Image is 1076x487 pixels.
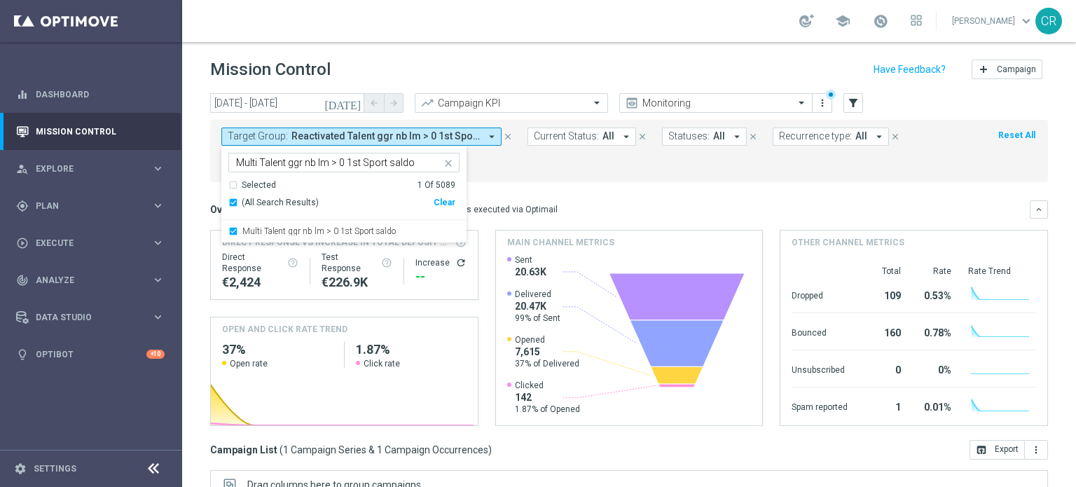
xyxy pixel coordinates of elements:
i: gps_fixed [16,200,29,212]
h3: Campaign List [210,444,492,456]
i: close [443,158,454,169]
i: settings [14,462,27,475]
ng-dropdown-panel: Options list [221,179,467,243]
i: arrow_drop_down [731,130,743,143]
i: close [890,132,900,142]
i: arrow_drop_down [873,130,885,143]
button: close [441,155,453,166]
button: keyboard_arrow_down [1030,200,1048,219]
span: Execute [36,239,151,247]
button: Data Studio keyboard_arrow_right [15,312,165,323]
i: more_vert [817,97,828,109]
span: 1 Campaign Series & 1 Campaign Occurrences [283,444,488,456]
h4: Main channel metrics [507,236,614,249]
div: CR [1035,8,1062,34]
div: Mission Control [16,113,165,150]
span: Sent [515,254,546,266]
div: +10 [146,350,165,359]
button: equalizer Dashboard [15,89,165,100]
button: close [636,129,649,144]
span: Analyze [36,276,151,284]
div: Explore [16,163,151,175]
div: Analyze [16,274,151,287]
span: school [835,13,850,29]
span: Current Status: [534,130,599,142]
a: [PERSON_NAME]keyboard_arrow_down [951,11,1035,32]
button: lightbulb Optibot +10 [15,349,165,360]
i: add [978,64,989,75]
span: 1.87% of Opened [515,404,580,415]
div: 0 [864,357,901,380]
div: Execute [16,237,151,249]
div: Rate Trend [968,266,1036,277]
span: Target Group: [228,130,288,142]
span: keyboard_arrow_down [1019,13,1034,29]
input: Select date range [210,93,364,113]
i: keyboard_arrow_right [151,273,165,287]
i: arrow_forward [389,98,399,108]
button: open_in_browser Export [970,440,1025,460]
i: keyboard_arrow_down [1034,205,1044,214]
button: Reset All [997,128,1037,143]
i: keyboard_arrow_right [151,236,165,249]
i: keyboard_arrow_right [151,310,165,324]
h1: Mission Control [210,60,331,80]
button: gps_fixed Plan keyboard_arrow_right [15,200,165,212]
span: 37% of Delivered [515,358,579,369]
label: Multi Talent ggr nb lm > 0 1st Sport saldo [242,227,396,235]
h3: Overview: [210,203,255,216]
span: (All Search Results) [242,197,319,209]
button: [DATE] [322,93,364,114]
div: Rate [918,266,951,277]
div: €226,897 [322,274,392,291]
i: close [637,132,647,142]
i: play_circle_outline [16,237,29,249]
h4: OPEN AND CLICK RATE TREND [222,323,347,336]
button: Recurrence type: All arrow_drop_down [773,128,889,146]
span: Recurrence type: [779,130,852,142]
span: ( [280,444,283,456]
button: close [747,129,759,144]
button: person_search Explore keyboard_arrow_right [15,163,165,174]
div: Total [864,266,901,277]
span: Open rate [230,358,268,369]
i: arrow_back [369,98,379,108]
i: keyboard_arrow_right [151,199,165,212]
div: 0.01% [918,395,951,417]
button: play_circle_outline Execute keyboard_arrow_right [15,238,165,249]
i: trending_up [420,96,434,110]
span: All [713,130,725,142]
button: close [502,129,514,144]
button: arrow_back [364,93,384,113]
button: track_changes Analyze keyboard_arrow_right [15,275,165,286]
i: filter_alt [847,97,860,109]
button: close [889,129,902,144]
div: Dashboard [16,76,165,113]
div: Spam reported [792,395,848,417]
span: Plan [36,202,151,210]
span: 142 [515,391,580,404]
i: keyboard_arrow_right [151,162,165,175]
span: All [602,130,614,142]
div: 0.78% [918,320,951,343]
i: [DATE] [324,97,362,109]
div: Dropped [792,283,848,306]
div: 0.53% [918,283,951,306]
div: Bounced [792,320,848,343]
button: refresh [455,257,467,268]
span: ) [488,444,492,456]
span: Campaign [997,64,1036,74]
multiple-options-button: Export to CSV [970,444,1048,455]
div: Unsubscribed [792,357,848,380]
a: Dashboard [36,76,165,113]
i: open_in_browser [976,444,987,455]
div: €2,424 [222,274,298,291]
div: Optibot [16,336,165,373]
div: 160 [864,320,901,343]
span: Explore [36,165,151,173]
